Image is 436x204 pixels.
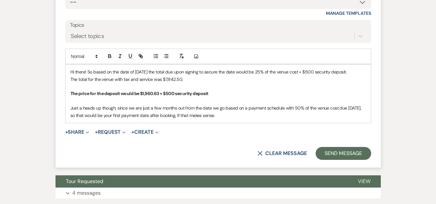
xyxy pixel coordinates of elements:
[70,68,366,75] p: Hi there! So based on the date of [DATE] the total due upon signing to secure the date would be 2...
[70,76,366,83] p: The total for the venue with tax and service was $7,842.50.
[316,147,371,160] button: Send Message
[258,151,307,156] button: Clear message
[358,178,370,185] span: View
[131,130,158,135] button: Create
[66,178,103,185] span: Tour Requested
[65,130,68,135] span: +
[348,175,381,188] button: View
[95,130,126,135] button: Request
[70,21,366,30] label: Topics
[326,10,371,16] a: Manage Templates
[95,130,98,135] span: +
[72,189,101,197] p: 4 messages
[56,188,381,199] button: 4 messages
[71,32,104,41] div: Select topics
[131,130,134,135] span: +
[70,91,208,96] strong: The price for the deposit would be $1,960.63 + $500 security deposit
[70,104,366,119] p: Just a heads up though, since we are just a few months out from the date we go based on a payment...
[56,175,348,188] button: Tour Requested
[65,130,89,135] button: Share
